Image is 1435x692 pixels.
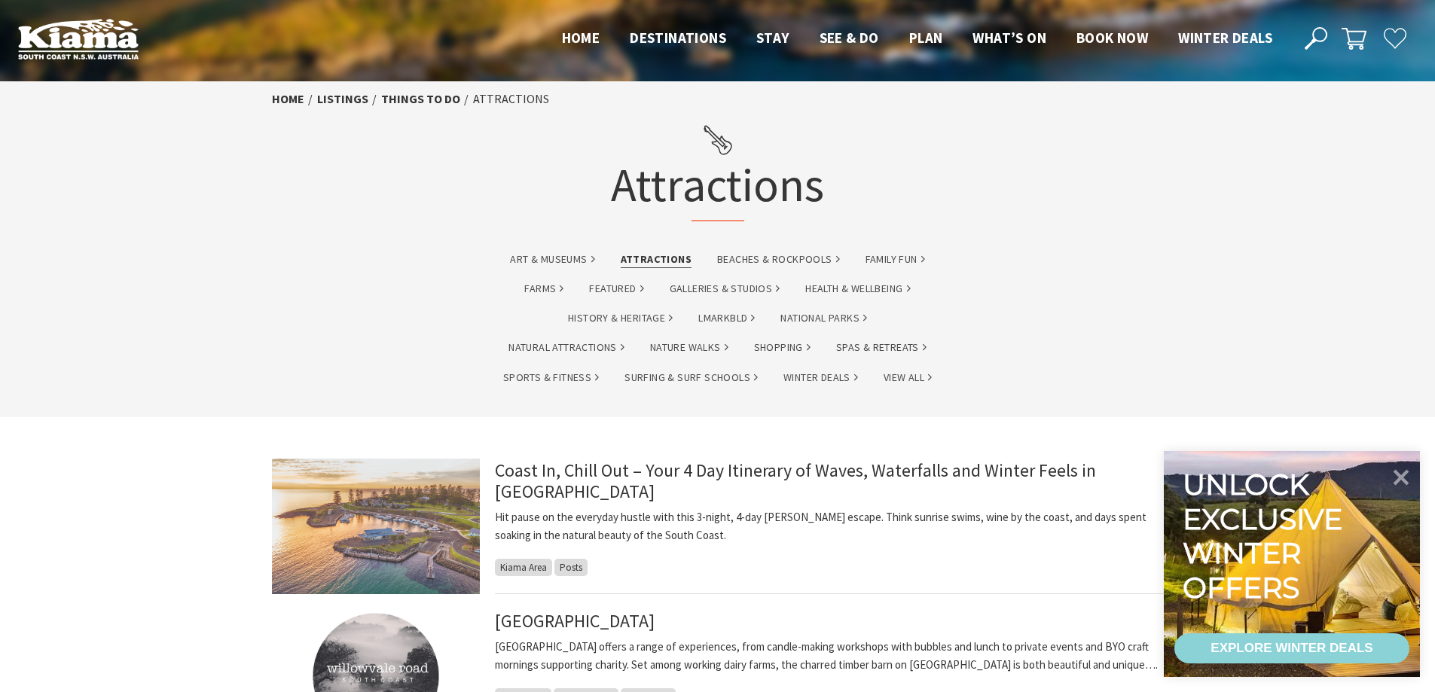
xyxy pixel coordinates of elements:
[1211,633,1372,663] div: EXPLORE WINTER DEALS
[495,508,1164,544] p: Hit pause on the everyday hustle with this 3-night, 4-day [PERSON_NAME] escape. Think sunrise swi...
[568,309,673,327] a: History & Heritage
[756,29,789,47] span: Stay
[1178,29,1272,47] span: Winter Deals
[698,309,755,327] a: lmarkbld
[1174,633,1409,663] a: EXPLORE WINTER DEALS
[621,251,692,268] a: Attractions
[630,29,726,47] span: Destinations
[473,90,549,109] li: Attractions
[783,369,858,386] a: Winter Deals
[611,117,824,221] h1: Attractions
[972,29,1046,47] span: What’s On
[1076,29,1148,47] span: Book now
[495,638,1164,674] p: [GEOGRAPHIC_DATA] offers a range of experiences, from candle-making workshops with bubbles and lu...
[495,609,655,633] a: [GEOGRAPHIC_DATA]
[670,280,780,297] a: Galleries & Studios
[650,339,728,356] a: Nature Walks
[508,339,624,356] a: Natural Attractions
[381,91,460,107] a: Things To Do
[909,29,943,47] span: Plan
[272,459,480,594] img: Kiama Harbour
[1183,468,1349,605] div: Unlock exclusive winter offers
[503,369,599,386] a: Sports & Fitness
[780,309,867,327] a: National Parks
[754,339,811,356] a: Shopping
[272,91,304,107] a: Home
[547,26,1287,51] nav: Main Menu
[884,369,932,386] a: View All
[820,29,879,47] span: See & Do
[524,280,563,297] a: Farms
[589,280,643,297] a: Featured
[18,18,139,59] img: Kiama Logo
[510,251,594,268] a: Art & Museums
[805,280,910,297] a: Health & Wellbeing
[866,251,925,268] a: Family Fun
[562,29,600,47] span: Home
[836,339,927,356] a: Spas & Retreats
[495,459,1096,503] a: Coast In, Chill Out – Your 4 Day Itinerary of Waves, Waterfalls and Winter Feels in [GEOGRAPHIC_D...
[624,369,758,386] a: Surfing & Surf Schools
[554,559,588,576] span: Posts
[495,559,552,576] span: Kiama Area
[317,91,368,107] a: listings
[717,251,840,268] a: Beaches & Rockpools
